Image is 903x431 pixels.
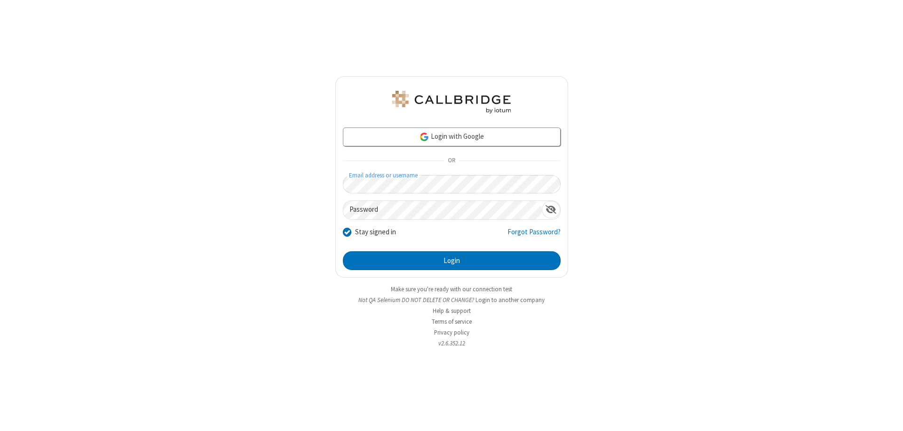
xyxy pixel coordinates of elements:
img: google-icon.png [419,132,429,142]
label: Stay signed in [355,227,396,238]
input: Email address or username [343,175,561,193]
button: Login [343,251,561,270]
div: Show password [542,201,560,218]
li: v2.6.352.12 [335,339,568,348]
input: Password [343,201,542,219]
a: Forgot Password? [507,227,561,245]
a: Terms of service [432,318,472,326]
button: Login to another company [475,295,545,304]
a: Login with Google [343,128,561,146]
li: Not QA Selenium DO NOT DELETE OR CHANGE? [335,295,568,304]
a: Privacy policy [434,328,469,336]
a: Make sure you're ready with our connection test [391,285,512,293]
img: QA Selenium DO NOT DELETE OR CHANGE [390,91,513,113]
a: Help & support [433,307,471,315]
span: OR [444,154,459,168]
